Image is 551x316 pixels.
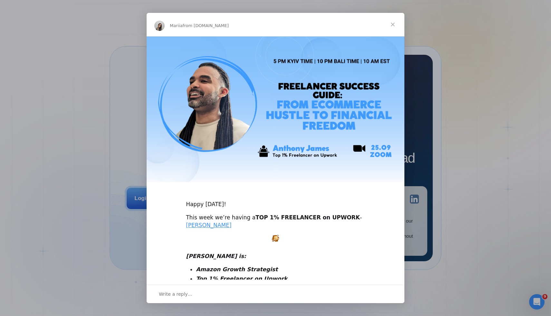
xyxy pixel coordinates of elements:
[256,214,360,221] b: TOP 1% FREELANCER on UPWORK
[154,21,165,31] img: Profile image for Mariia
[170,23,183,28] span: Mariia
[272,235,279,242] img: :excited:
[159,290,192,298] span: Write a reply…
[183,23,229,28] span: from [DOMAIN_NAME]
[196,275,287,282] i: Top 1% Freelancer on Upwork
[186,253,246,259] i: [PERSON_NAME] is:
[147,285,404,303] div: Open conversation and reply
[186,214,365,229] div: This week we’re having a -
[196,266,278,273] i: Amazon Growth Strategist
[381,13,404,36] span: Close
[186,193,365,208] div: Happy [DATE]!
[186,222,231,228] a: [PERSON_NAME]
